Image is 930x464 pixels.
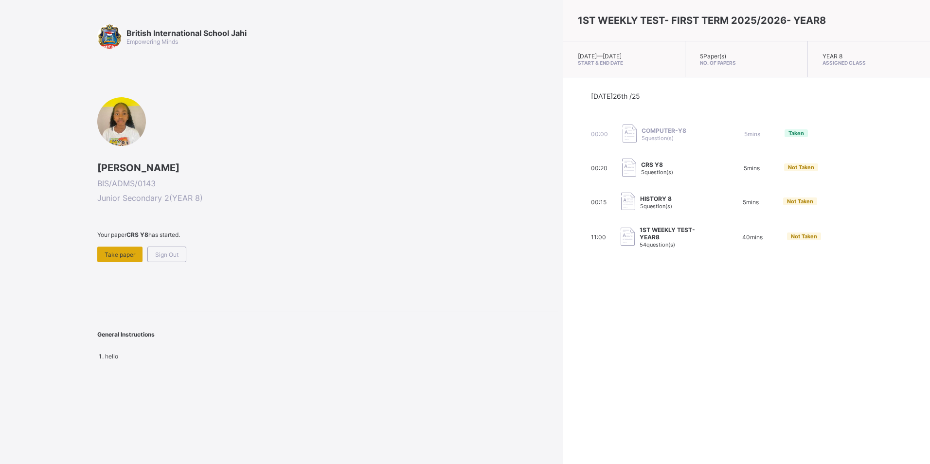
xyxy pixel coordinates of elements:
[126,28,247,38] span: British International School Jahi
[791,233,817,240] span: Not Taken
[823,60,915,66] span: Assigned Class
[744,164,760,172] span: 5 mins
[591,233,606,241] span: 11:00
[641,169,673,176] span: 5 question(s)
[622,159,636,177] img: take_paper.cd97e1aca70de81545fe8e300f84619e.svg
[742,233,763,241] span: 40 mins
[621,193,635,211] img: take_paper.cd97e1aca70de81545fe8e300f84619e.svg
[700,60,792,66] span: No. of Papers
[97,331,155,338] span: General Instructions
[621,228,635,246] img: take_paper.cd97e1aca70de81545fe8e300f84619e.svg
[591,198,607,206] span: 00:15
[97,178,558,188] span: BIS/ADMS/0143
[578,15,826,26] span: 1ST WEEKLY TEST- FIRST TERM 2025/2026- YEAR8
[642,135,674,142] span: 5 question(s)
[591,164,608,172] span: 00:20
[623,125,637,143] img: take_paper.cd97e1aca70de81545fe8e300f84619e.svg
[97,193,558,203] span: Junior Secondary 2 ( YEAR 8 )
[126,231,148,238] b: CRS Y8
[97,162,558,174] span: [PERSON_NAME]
[591,92,640,100] span: [DATE] 26th /25
[787,198,813,205] span: Not Taken
[155,251,179,258] span: Sign Out
[640,226,713,241] span: 1ST WEEKLY TEST- YEAR8
[744,130,760,138] span: 5 mins
[823,53,842,60] span: YEAR 8
[743,198,759,206] span: 5 mins
[700,53,726,60] span: 5 Paper(s)
[640,195,672,202] span: HISTORY 8
[788,130,804,137] span: Taken
[97,231,558,238] span: Your paper has started.
[641,161,673,168] span: CRS Y8
[640,241,675,248] span: 54 question(s)
[578,60,670,66] span: Start & End Date
[640,203,672,210] span: 5 question(s)
[105,353,118,360] span: hello
[578,53,622,60] span: [DATE] — [DATE]
[788,164,814,171] span: Not Taken
[126,38,178,45] span: Empowering Minds
[591,130,608,138] span: 00:00
[642,127,686,134] span: COMPUTER-Y8
[105,251,135,258] span: Take paper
